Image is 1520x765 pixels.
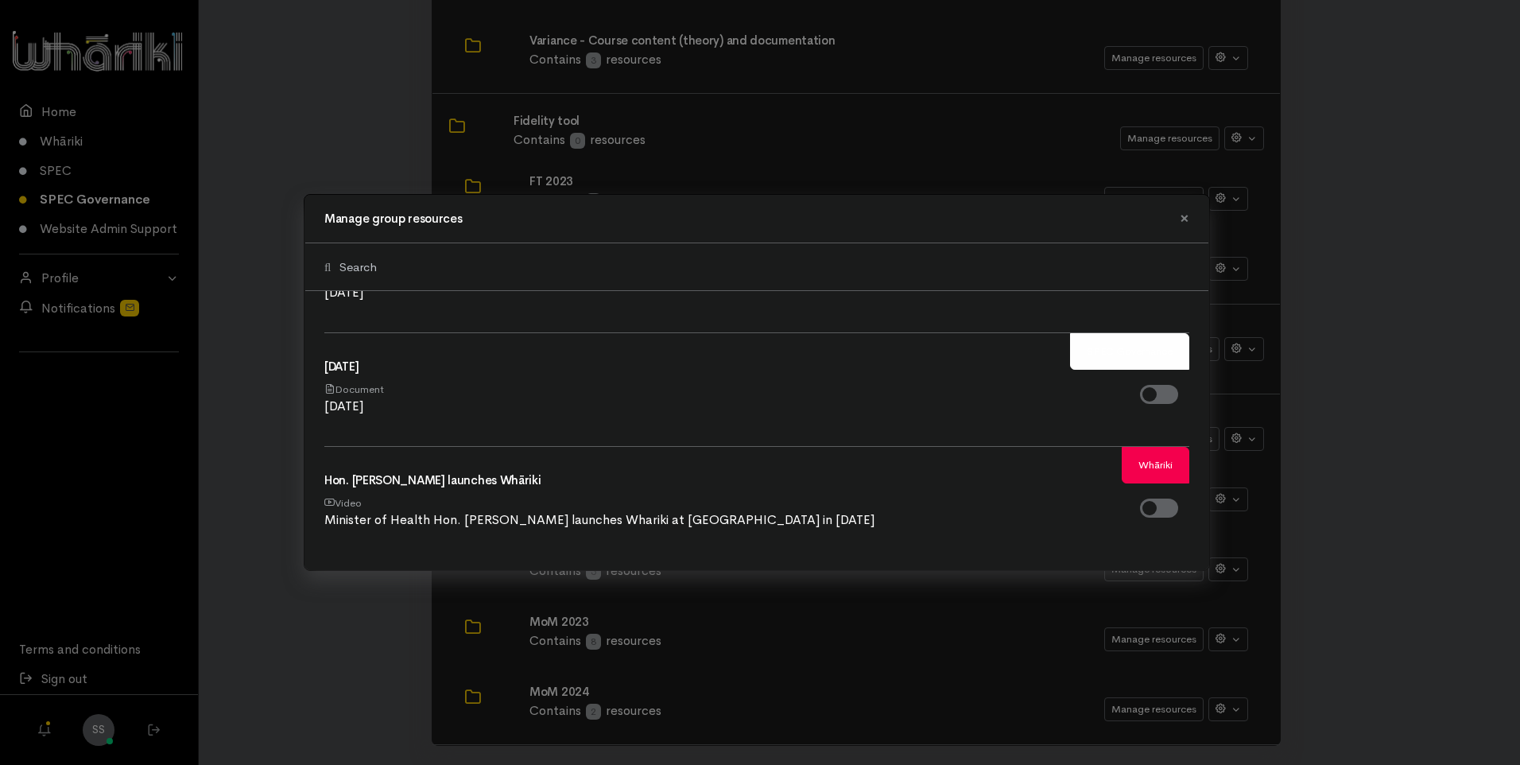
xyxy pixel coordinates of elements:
[1122,447,1189,483] span: Whāriki
[335,250,1189,283] input: Search
[324,212,1180,226] h4: Manage group resources
[324,511,1121,530] p: Minister of Health Hon. [PERSON_NAME] launches Whariki at [GEOGRAPHIC_DATA] in [DATE]
[324,381,384,398] div: Document
[324,360,1121,374] h4: [DATE]
[1180,207,1189,230] span: ×
[324,397,1121,416] p: [DATE]
[1180,210,1189,228] button: Close
[324,283,1121,302] p: [DATE]
[324,495,362,511] div: Video
[1070,333,1189,370] span: SPEC Governance
[324,474,1121,487] h4: Hon. [PERSON_NAME] launches Whāriki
